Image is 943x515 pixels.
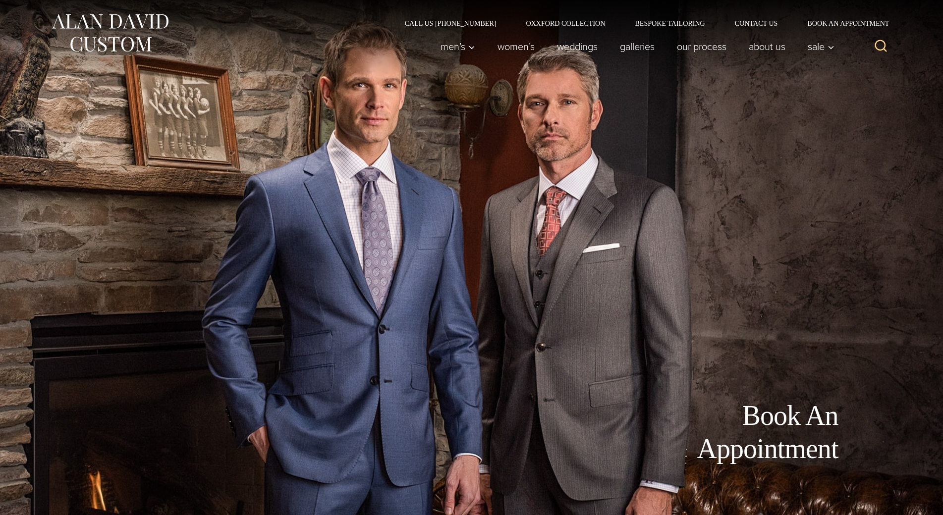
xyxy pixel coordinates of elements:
a: Oxxford Collection [511,20,620,27]
h1: Book An Appointment [615,399,838,465]
a: Galleries [609,37,666,56]
nav: Primary Navigation [429,37,839,56]
img: Alan David Custom [51,11,169,55]
a: Call Us [PHONE_NUMBER] [390,20,511,27]
a: Book an Appointment [792,20,892,27]
a: About Us [737,37,796,56]
a: Women’s [486,37,546,56]
a: Our Process [666,37,737,56]
a: weddings [546,37,609,56]
button: View Search Form [869,35,893,58]
span: Sale [808,42,834,51]
a: Bespoke Tailoring [620,20,720,27]
span: Men’s [441,42,475,51]
nav: Secondary Navigation [390,20,893,27]
a: Contact Us [720,20,793,27]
